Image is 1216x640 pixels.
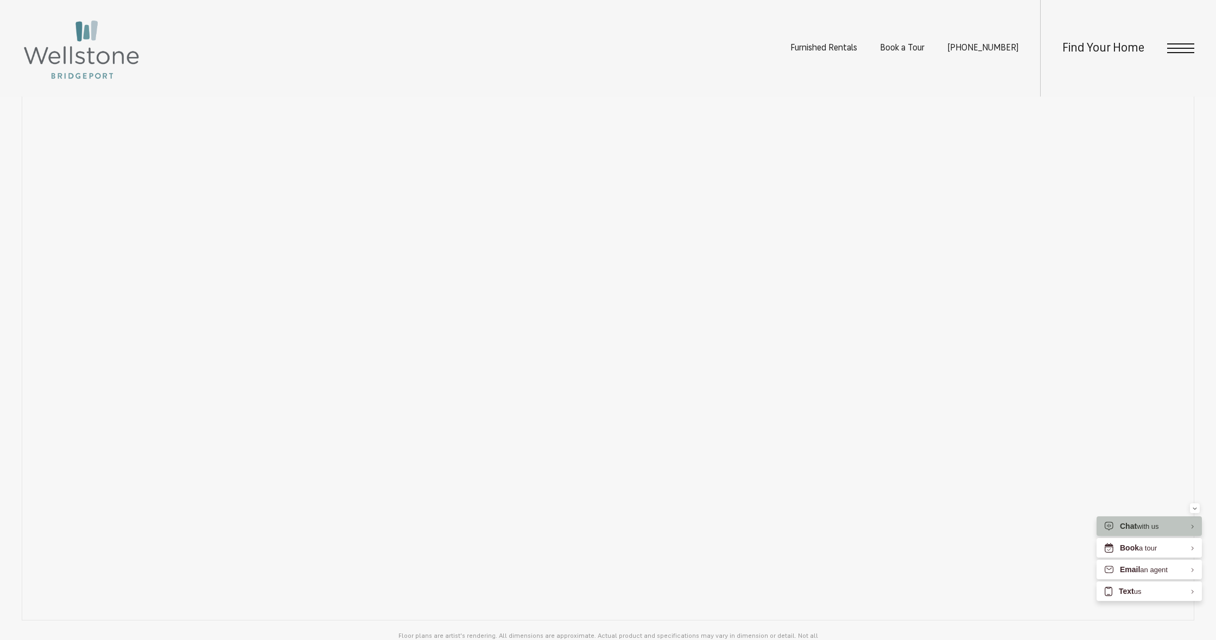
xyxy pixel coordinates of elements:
[790,44,857,53] a: Furnished Rentals
[1062,42,1144,55] a: Find Your Home
[1167,43,1194,53] button: Open Menu
[880,44,924,53] a: Book a Tour
[22,18,141,81] img: Wellstone
[947,44,1018,53] a: Call Us at (253) 642-8681
[947,44,1018,53] span: [PHONE_NUMBER]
